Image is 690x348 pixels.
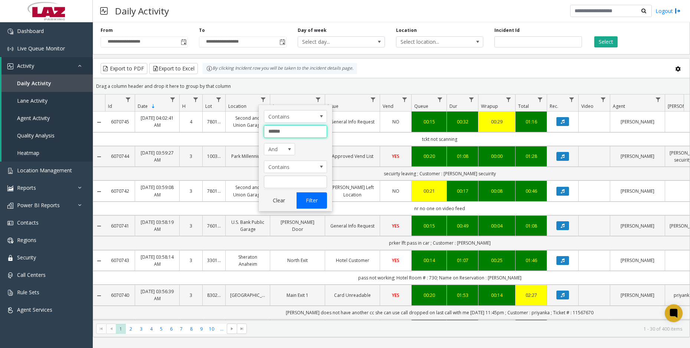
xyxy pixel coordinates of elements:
[230,219,265,233] a: U.S. Bank Public Garage
[109,188,130,195] a: 6070742
[483,188,511,195] div: 00:08
[17,132,55,139] span: Quality Analysis
[230,115,265,129] a: Second and Union Garage
[550,103,558,109] span: Rec.
[264,176,327,188] input: Location Filter
[109,257,130,264] a: 6070743
[520,188,542,195] a: 00:46
[504,95,514,105] a: Wrapup Filter Menu
[520,292,542,299] a: 02:27
[182,103,186,109] span: H
[17,219,39,226] span: Contacts
[330,153,375,160] a: Approved Vend List
[93,293,105,299] a: Collapse Details
[217,324,227,334] span: Page 11
[196,324,206,334] span: Page 9
[207,292,221,299] a: 830202
[416,292,442,299] a: 00:20
[275,219,320,233] a: [PERSON_NAME] Door
[451,292,474,299] a: 01:53
[675,7,681,15] img: logout
[416,188,442,195] a: 00:21
[7,255,13,261] img: 'icon'
[615,118,660,125] a: [PERSON_NAME]
[275,257,320,264] a: North Exit
[207,188,221,195] a: 780169
[392,223,399,229] span: YES
[330,292,375,299] a: Card Unreadable
[7,63,13,69] img: 'icon'
[184,188,198,195] a: 3
[17,80,51,87] span: Daily Activity
[17,62,34,69] span: Activity
[138,103,148,109] span: Date
[520,153,542,160] a: 01:28
[483,292,511,299] a: 00:14
[396,37,466,47] span: Select location...
[214,95,224,105] a: Lot Filter Menu
[483,118,511,125] a: 00:29
[392,292,399,298] span: YES
[392,119,399,125] span: NO
[93,258,105,264] a: Collapse Details
[385,292,407,299] a: YES
[17,115,50,122] span: Agent Activity
[416,257,442,264] a: 00:14
[184,153,198,160] a: 3
[613,103,625,109] span: Agent
[416,118,442,125] a: 00:15
[1,74,93,92] a: Daily Activity
[230,292,265,299] a: [GEOGRAPHIC_DATA]
[230,253,265,268] a: Sheraton Anaheim
[230,153,265,160] a: Park Millennium
[17,149,39,156] span: Heatmap
[136,324,146,334] span: Page 3
[17,167,72,174] span: Location Management
[535,95,545,105] a: Total Filter Menu
[7,46,13,52] img: 'icon'
[17,27,44,34] span: Dashboard
[416,222,442,229] div: 00:15
[273,103,283,109] span: Lane
[140,288,175,302] a: [DATE] 03:56:39 AM
[101,63,147,74] button: Export to PDF
[156,324,166,334] span: Page 5
[7,220,13,226] img: 'icon'
[1,92,93,109] a: Lane Activity
[330,184,375,198] a: [PERSON_NAME] Left Location
[451,153,474,160] a: 01:08
[1,57,93,74] a: Activity
[237,324,247,334] span: Go to the last page
[109,118,130,125] a: 6070745
[598,95,608,105] a: Video Filter Menu
[146,324,156,334] span: Page 4
[520,257,542,264] a: 01:46
[101,27,113,34] label: From
[385,188,407,195] a: NO
[520,118,542,125] div: 01:16
[385,257,407,264] a: YES
[451,188,474,195] a: 00:17
[451,222,474,229] div: 00:49
[17,202,60,209] span: Power BI Reports
[392,188,399,194] span: NO
[100,2,108,20] img: pageIcon
[615,257,660,264] a: [PERSON_NAME]
[251,326,682,332] kendo-pager-info: 1 - 30 of 400 items
[7,238,13,243] img: 'icon'
[150,103,156,109] span: Sortable
[385,153,407,160] a: YES
[17,306,52,313] span: Agent Services
[207,222,221,229] a: 760140
[93,189,105,195] a: Collapse Details
[123,95,133,105] a: Id Filter Menu
[330,257,375,264] a: Hotel Customer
